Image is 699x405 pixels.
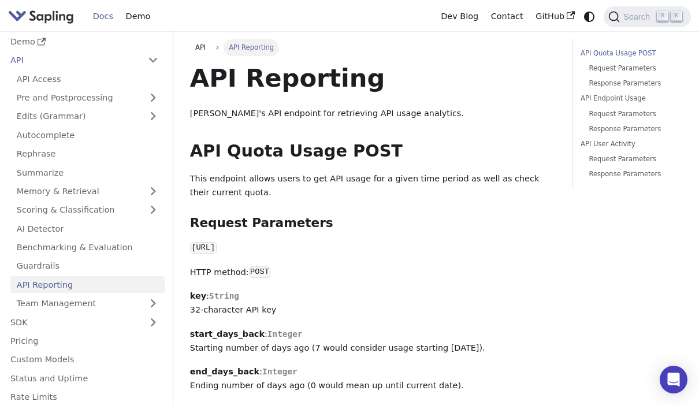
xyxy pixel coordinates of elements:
div: Open Intercom Messenger [660,366,687,393]
a: API Access [10,70,165,87]
a: API [4,52,142,69]
a: SDK [4,314,142,330]
a: GitHub [529,8,581,25]
span: Integer [267,329,303,339]
a: Response Parameters [589,169,674,180]
a: Custom Models [4,351,165,368]
code: [URL] [190,242,217,254]
a: Scoring & Classification [10,202,165,218]
img: Sapling.ai [8,8,74,25]
p: HTTP method: [190,266,555,280]
button: Expand sidebar category 'SDK' [142,314,165,330]
a: Response Parameters [589,124,674,135]
a: Demo [120,8,157,25]
a: API Endpoint Usage [581,93,678,104]
a: Edits (Grammar) [10,108,165,125]
strong: key [190,291,206,300]
a: Team Management [10,295,165,312]
span: String [209,291,239,300]
a: Status and Uptime [4,370,165,387]
a: API User Activity [581,139,678,150]
a: Demo [4,34,165,50]
strong: start_days_back [190,329,265,339]
span: API Reporting [224,39,279,55]
a: Response Parameters [589,78,674,89]
h3: Request Parameters [190,215,555,231]
p: : 32-character API key [190,289,555,317]
a: Rephrase [10,146,165,162]
strong: end_days_back [190,367,259,376]
kbd: ⌘ [657,11,668,21]
span: Search [620,12,657,21]
span: Integer [262,367,298,376]
a: Dev Blog [434,8,484,25]
a: Memory & Retrieval [10,183,165,200]
a: Docs [87,8,120,25]
a: Sapling.ai [8,8,78,25]
nav: Breadcrumbs [190,39,555,55]
a: API [190,39,211,55]
a: Pricing [4,333,165,350]
a: Benchmarking & Evaluation [10,239,165,256]
a: Contact [485,8,530,25]
a: AI Detector [10,220,165,237]
p: : Starting number of days ago (7 would consider usage starting [DATE]). [190,328,555,355]
a: Request Parameters [589,63,674,74]
a: Guardrails [10,258,165,274]
h1: API Reporting [190,62,555,94]
a: API Reporting [10,276,165,293]
h2: API Quota Usage POST [190,141,555,162]
p: This endpoint allows users to get API usage for a given time period as well as check their curren... [190,172,555,200]
button: Collapse sidebar category 'API' [142,52,165,69]
kbd: K [671,11,682,21]
span: API [195,43,206,51]
a: Request Parameters [589,109,674,120]
button: Switch between dark and light mode (currently system mode) [581,8,598,25]
a: Summarize [10,164,165,181]
p: : Ending number of days ago (0 would mean up until current date). [190,365,555,393]
a: Request Parameters [589,154,674,165]
a: API Quota Usage POST [581,48,678,59]
button: Search (Command+K) [604,6,690,27]
code: POST [249,266,271,278]
a: Pre and Postprocessing [10,90,165,106]
a: Autocomplete [10,127,165,143]
p: [PERSON_NAME]'s API endpoint for retrieving API usage analytics. [190,107,555,121]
